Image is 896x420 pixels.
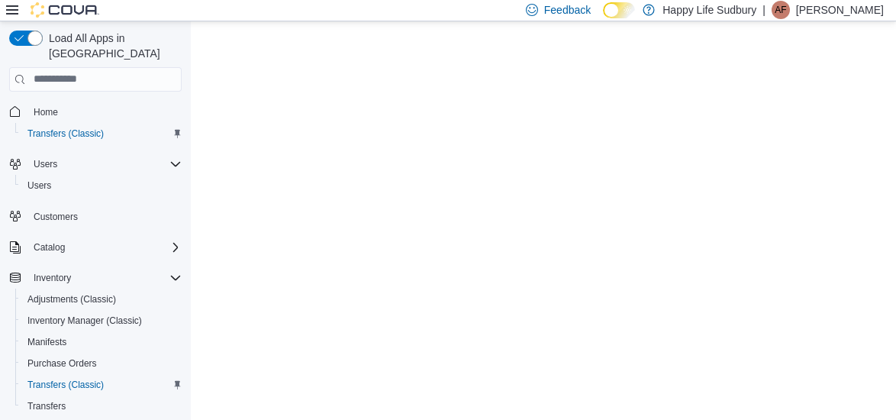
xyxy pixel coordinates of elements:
[27,102,182,121] span: Home
[27,400,66,412] span: Transfers
[21,376,110,394] a: Transfers (Classic)
[15,374,188,396] button: Transfers (Classic)
[15,331,188,353] button: Manifests
[21,397,182,415] span: Transfers
[27,269,182,287] span: Inventory
[21,333,73,351] a: Manifests
[3,153,188,175] button: Users
[27,128,104,140] span: Transfers (Classic)
[775,1,786,19] span: AF
[27,155,182,173] span: Users
[27,179,51,192] span: Users
[27,293,116,305] span: Adjustments (Classic)
[3,205,188,228] button: Customers
[3,101,188,123] button: Home
[21,333,182,351] span: Manifests
[21,124,182,143] span: Transfers (Classic)
[27,379,104,391] span: Transfers (Classic)
[3,237,188,258] button: Catalog
[27,269,77,287] button: Inventory
[15,175,188,196] button: Users
[27,357,97,370] span: Purchase Orders
[34,158,57,170] span: Users
[544,2,591,18] span: Feedback
[27,103,64,121] a: Home
[27,207,182,226] span: Customers
[21,376,182,394] span: Transfers (Classic)
[21,290,122,309] a: Adjustments (Classic)
[27,208,84,226] a: Customers
[15,289,188,310] button: Adjustments (Classic)
[603,18,604,19] span: Dark Mode
[21,312,182,330] span: Inventory Manager (Classic)
[21,290,182,309] span: Adjustments (Classic)
[603,2,635,18] input: Dark Mode
[15,396,188,417] button: Transfers
[21,312,148,330] a: Inventory Manager (Classic)
[772,1,790,19] div: Amanda Filiatrault
[21,176,57,195] a: Users
[796,1,884,19] p: [PERSON_NAME]
[21,176,182,195] span: Users
[34,272,71,284] span: Inventory
[34,106,58,118] span: Home
[27,238,71,257] button: Catalog
[27,336,66,348] span: Manifests
[15,310,188,331] button: Inventory Manager (Classic)
[21,124,110,143] a: Transfers (Classic)
[34,241,65,254] span: Catalog
[34,211,78,223] span: Customers
[662,1,756,19] p: Happy Life Sudbury
[21,354,103,373] a: Purchase Orders
[15,353,188,374] button: Purchase Orders
[21,354,182,373] span: Purchase Orders
[27,315,142,327] span: Inventory Manager (Classic)
[31,2,99,18] img: Cova
[3,267,188,289] button: Inventory
[762,1,765,19] p: |
[27,155,63,173] button: Users
[21,397,72,415] a: Transfers
[15,123,188,144] button: Transfers (Classic)
[27,238,182,257] span: Catalog
[43,31,182,61] span: Load All Apps in [GEOGRAPHIC_DATA]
